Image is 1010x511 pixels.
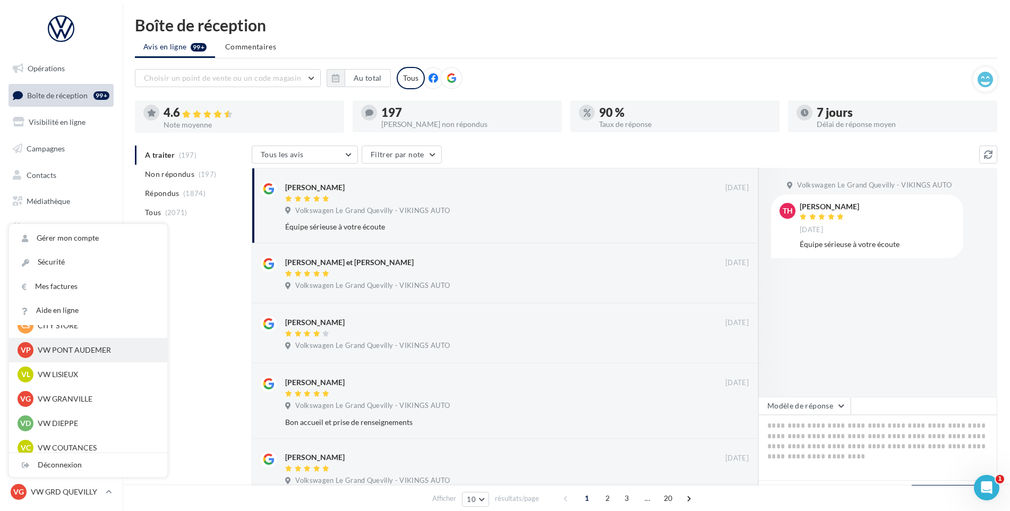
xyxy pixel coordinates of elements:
[144,73,301,82] span: Choisir un point de vente ou un code magasin
[9,226,167,250] a: Gérer mon compte
[6,243,116,275] a: PLV et print personnalisable
[285,317,345,328] div: [PERSON_NAME]
[800,203,859,210] div: [PERSON_NAME]
[27,223,62,232] span: Calendrier
[38,442,155,453] p: VW COUTANCES
[295,401,450,411] span: Volkswagen Le Grand Quevilly - VIKINGS AUTO
[285,222,680,232] div: Équipe sérieuse à votre écoute
[285,182,345,193] div: [PERSON_NAME]
[135,17,997,33] div: Boîte de réception
[285,452,345,463] div: [PERSON_NAME]
[817,121,989,128] div: Délai de réponse moyen
[9,299,167,322] a: Aide en ligne
[38,320,155,331] p: CITY STORE
[285,377,345,388] div: [PERSON_NAME]
[164,107,336,119] div: 4.6
[432,493,456,504] span: Afficher
[21,320,30,331] span: CS
[6,217,116,239] a: Calendrier
[381,107,553,118] div: 197
[345,69,391,87] button: Au total
[725,454,749,463] span: [DATE]
[9,275,167,299] a: Mes factures
[6,278,116,310] a: Campagnes DataOnDemand
[725,318,749,328] span: [DATE]
[20,418,31,429] span: VD
[145,207,161,218] span: Tous
[397,67,425,89] div: Tous
[758,397,851,415] button: Modèle de réponse
[6,138,116,160] a: Campagnes
[27,170,56,179] span: Contacts
[285,257,414,268] div: [PERSON_NAME] et [PERSON_NAME]
[6,84,116,107] a: Boîte de réception99+
[381,121,553,128] div: [PERSON_NAME] non répondus
[495,493,539,504] span: résultats/page
[285,417,680,428] div: Bon accueil et prise de renseignements
[21,345,31,355] span: VP
[800,239,955,250] div: Équipe sérieuse à votre écoute
[660,490,677,507] span: 20
[797,181,952,190] span: Volkswagen Le Grand Quevilly - VIKINGS AUTO
[38,345,155,355] p: VW PONT AUDEMER
[327,69,391,87] button: Au total
[800,225,823,235] span: [DATE]
[21,442,31,453] span: VC
[783,206,793,216] span: TH
[295,206,450,216] span: Volkswagen Le Grand Quevilly - VIKINGS AUTO
[725,378,749,388] span: [DATE]
[252,146,358,164] button: Tous les avis
[725,183,749,193] span: [DATE]
[295,341,450,351] span: Volkswagen Le Grand Quevilly - VIKINGS AUTO
[462,492,489,507] button: 10
[261,150,304,159] span: Tous les avis
[599,107,771,118] div: 90 %
[725,258,749,268] span: [DATE]
[6,111,116,133] a: Visibilité en ligne
[27,197,70,206] span: Médiathèque
[6,190,116,212] a: Médiathèque
[295,281,450,291] span: Volkswagen Le Grand Quevilly - VIKINGS AUTO
[27,90,88,99] span: Boîte de réception
[974,475,999,500] iframe: Intercom live chat
[817,107,989,118] div: 7 jours
[93,91,109,100] div: 99+
[29,117,85,126] span: Visibilité en ligne
[21,369,30,380] span: VL
[8,482,114,502] a: VG VW GRD QUEVILLY
[996,475,1004,483] span: 1
[20,394,31,404] span: VG
[135,69,321,87] button: Choisir un point de vente ou un code magasin
[38,394,155,404] p: VW GRANVILLE
[31,487,101,497] p: VW GRD QUEVILLY
[164,121,336,129] div: Note moyenne
[599,121,771,128] div: Taux de réponse
[27,144,65,153] span: Campagnes
[9,250,167,274] a: Sécurité
[225,41,276,52] span: Commentaires
[639,490,656,507] span: ...
[467,495,476,504] span: 10
[599,490,616,507] span: 2
[145,188,179,199] span: Répondus
[13,487,24,497] span: VG
[6,57,116,80] a: Opérations
[28,64,65,73] span: Opérations
[38,369,155,380] p: VW LISIEUX
[578,490,595,507] span: 1
[6,164,116,186] a: Contacts
[38,418,155,429] p: VW DIEPPE
[9,453,167,477] div: Déconnexion
[183,189,206,198] span: (1874)
[618,490,635,507] span: 3
[199,170,217,178] span: (197)
[295,476,450,486] span: Volkswagen Le Grand Quevilly - VIKINGS AUTO
[362,146,442,164] button: Filtrer par note
[145,169,194,180] span: Non répondus
[165,208,187,217] span: (2071)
